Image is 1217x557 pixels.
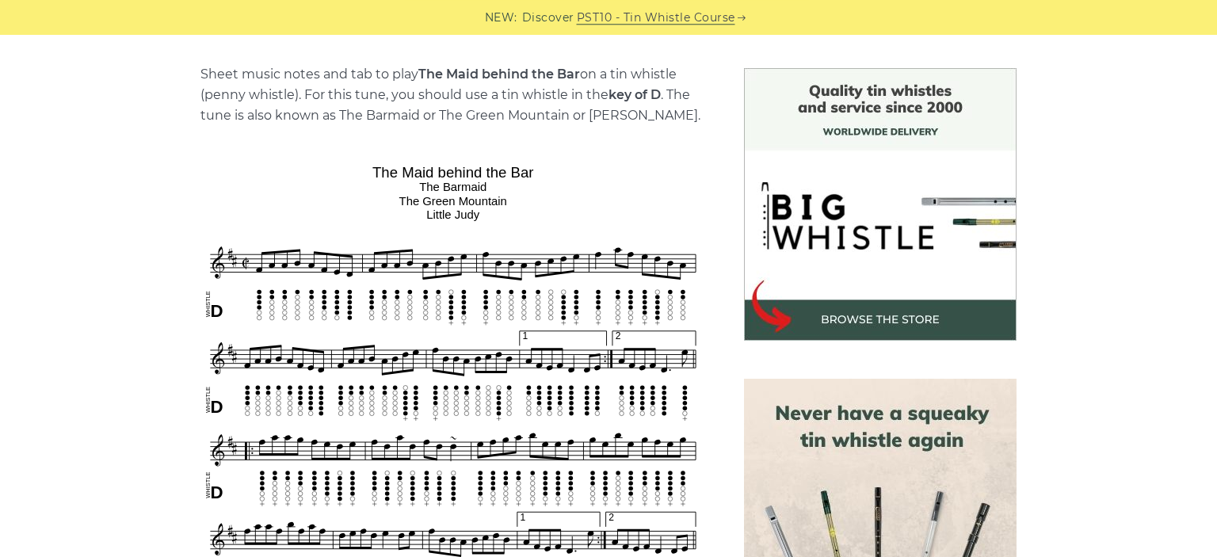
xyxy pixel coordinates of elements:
span: NEW: [485,9,517,27]
strong: key of D [608,87,661,102]
img: BigWhistle Tin Whistle Store [744,68,1017,341]
p: Sheet music notes and tab to play on a tin whistle (penny whistle). For this tune, you should use... [200,64,706,126]
a: PST10 - Tin Whistle Course [577,9,735,27]
strong: The Maid behind the Bar [418,67,580,82]
span: Discover [522,9,574,27]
